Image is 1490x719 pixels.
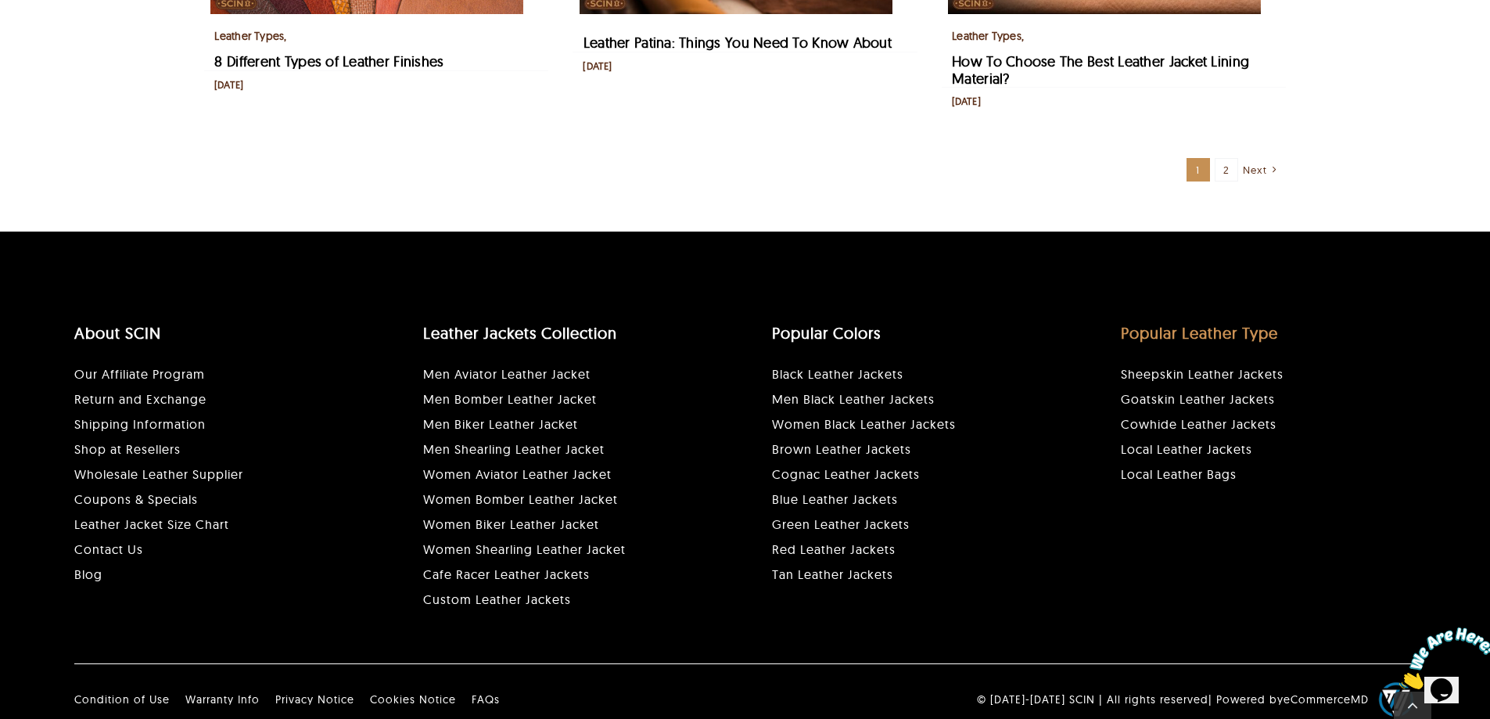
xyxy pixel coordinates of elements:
[423,366,591,382] a: Men Aviator Leather Jacket
[74,566,102,582] a: Blog
[977,680,1416,719] p: © [DATE]-[DATE] SCIN | All rights reserved| Powered by
[1121,441,1252,457] a: Local Leather Jackets
[74,466,243,482] a: Wholesale Leather Supplier
[423,391,597,407] a: Men Bomber Leather Jacket
[1121,466,1237,482] a: Local Leather Goods and Accessories
[772,416,956,432] a: Women Black Leather Jackets
[1121,391,1275,407] a: Goatskin Leather Jackets
[1121,416,1276,432] a: Cowhide Leather Jackets
[74,692,170,706] a: Condition of Use
[214,27,541,45] div: ,
[772,566,893,582] a: Tan Leather Jackets
[772,391,935,407] a: Men Black Leather Jackets
[772,541,896,557] a: Red Leather Jackets
[952,52,1249,88] a: How To Choose The Best Leather Jacket Lining Material?
[74,441,181,457] a: Shop at Resellers
[423,416,578,432] a: Men Biker Leather Jacket
[772,466,920,482] a: Cognac Leather Jackets
[74,366,205,382] a: Our Affiliate Program
[6,6,103,68] img: Chat attention grabber
[772,441,911,457] a: Brown Leather Jackets
[1215,158,1238,182] a: 2
[1284,692,1369,708] a: eCommerceMD
[772,366,903,382] a: Black Leather Jackets
[772,516,910,532] a: Green Leather Jackets
[423,323,617,343] a: Leather Jackets Collection
[423,541,626,557] a: Women Shearling Leather Jacket
[74,416,206,432] a: Shipping Information
[74,541,143,557] a: Contact Us
[952,29,1021,43] a: Leather Types
[275,692,354,706] a: Privacy Notice
[1377,680,1416,719] img: eCommerce builder by eCommerceMD
[370,692,456,706] a: Cookies Notice
[74,323,161,343] a: About SCIN
[952,95,981,108] div: [DATE]
[423,466,612,482] a: Women Aviator Leather Jacket
[74,391,206,407] a: Return and Exchange
[472,692,500,706] a: FAQs
[1243,158,1267,182] a: Next
[74,516,229,532] a: Leather Jacket Size Chart
[583,60,612,73] div: [DATE]
[952,27,1279,45] div: ,
[423,516,599,532] a: Women Biker Leather Jacket
[185,692,260,706] a: Warranty Info
[1121,323,1278,343] a: Popular Leather Type
[214,29,284,43] a: Leather Types
[214,52,443,70] a: 8 Different Types of Leather Finishes
[423,591,571,607] a: Custom Leather Jackets
[74,491,198,507] a: Coupons & Specials
[423,441,605,457] a: Men Shearling Leather Jacket
[772,491,898,507] a: Blue Leather Jackets
[583,34,892,52] a: Leather Patina: Things You Need To Know About
[1187,158,1210,182] span: 1
[214,79,243,92] div: [DATE]
[772,323,881,343] a: Popular Colors
[423,566,590,582] a: Cafe Racer Leather Jackets
[1121,366,1284,382] a: Sheepskin Leather Jackets
[423,491,618,507] a: Women Bomber Leather Jacket
[1393,621,1490,696] iframe: chat widget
